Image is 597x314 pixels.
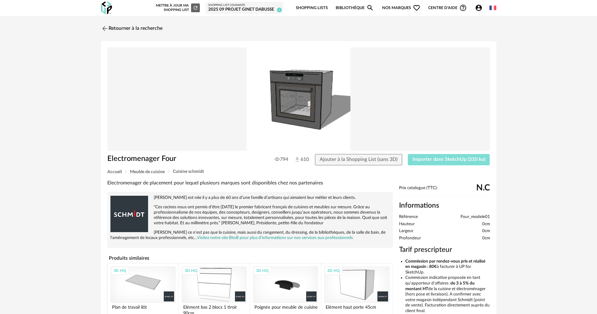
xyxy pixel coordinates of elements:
li: Commission indicative proposée en tant qu'apporteur d'affaires : de la cuisine et électroménager ... [405,275,490,314]
div: 3D HQ [182,267,200,275]
img: Product pack shot [107,47,490,151]
a: Shopping Lists [296,1,328,15]
span: Magnify icon [366,4,374,12]
a: Shopping List courante 2025 09 Projet GINET DABUSSE 6 [208,3,280,13]
div: 2025 09 Projet GINET DABUSSE [208,7,280,13]
div: 3D HQ [111,267,129,275]
b: Commission par rendez-vous pris et réalisé en magasin : 80€ [405,259,485,269]
span: Accueil [107,170,122,174]
span: Largeur [399,228,413,234]
p: "Ces racines nous ont permis d’être [DATE] le premier fabricant français de cuisines et meubles s... [110,205,390,226]
span: Centre d'aideHelp Circle Outline icon [428,4,467,12]
h2: Informations [399,201,490,210]
span: Account Circle icon [475,4,485,12]
img: Téléchargements [294,156,301,163]
button: Importer dans SketchUp (310 ko) [408,154,490,165]
a: Visitez notre site BtoB pour plus d'informations sur nos services aux professionnels [197,236,353,240]
div: Mettre à jour ma Shopping List [155,3,200,12]
a: BibliothèqueMagnify icon [336,1,374,15]
span: 0cm [482,236,490,241]
span: Ajouter à la Shopping List (sans 3D) [320,157,397,162]
img: OXP [101,2,112,14]
span: Nos marques [382,1,420,15]
span: 6 [277,8,282,12]
h4: Produits similaires [107,253,393,263]
div: Electromenager de placement pour lequel plusieurs marques sont disponibles chez nos partenaires [107,180,393,186]
div: 3D HQ [324,267,343,275]
span: Meuble de cuisine [130,170,165,174]
span: 0cm [482,221,490,227]
span: Profondeur [399,236,421,241]
div: Prix catalogue (TTC): [399,185,490,197]
span: 610 [294,156,303,163]
span: N.C [476,185,490,190]
a: Retourner à la recherche [101,22,163,35]
p: [PERSON_NAME] ce n'est pas que la cuisine, mais aussi du rangement, du dressing, de la bibliothèq... [110,230,390,241]
div: 3D HQ [253,267,271,275]
span: 0cm [482,228,490,234]
span: Hauteur [399,221,415,227]
span: Cuisine schmidt [173,169,204,174]
span: Importer dans SketchUp (310 ko) [413,157,485,162]
span: Refresh icon [193,6,198,9]
div: Shopping List courante [208,3,280,7]
p: [PERSON_NAME] est née il y a plus de 60 ans d’une famille d’artisans qui aimaient leur métier et ... [110,195,390,200]
li: à facturer à UP for SketchUp. [405,259,490,275]
span: Account Circle icon [475,4,482,12]
img: svg+xml;base64,PHN2ZyB3aWR0aD0iMjQiIGhlaWdodD0iMjQiIHZpZXdCb3g9IjAgMCAyNCAyNCIgZmlsbD0ibm9uZSIgeG... [101,25,109,32]
h1: Electromenager Four [107,154,263,164]
h3: Tarif prescripteur [399,245,490,254]
span: Référence [399,214,418,220]
span: Four_modele01 [461,214,490,220]
div: Breadcrumb [107,169,490,174]
img: brand logo [110,195,148,233]
img: fr [489,4,496,11]
button: Ajouter à la Shopping List (sans 3D) [315,154,402,165]
span: 794 [275,156,288,162]
b: de 3 à 5% du montant HT [405,281,475,291]
span: Heart Outline icon [413,4,420,12]
span: Help Circle Outline icon [459,4,467,12]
